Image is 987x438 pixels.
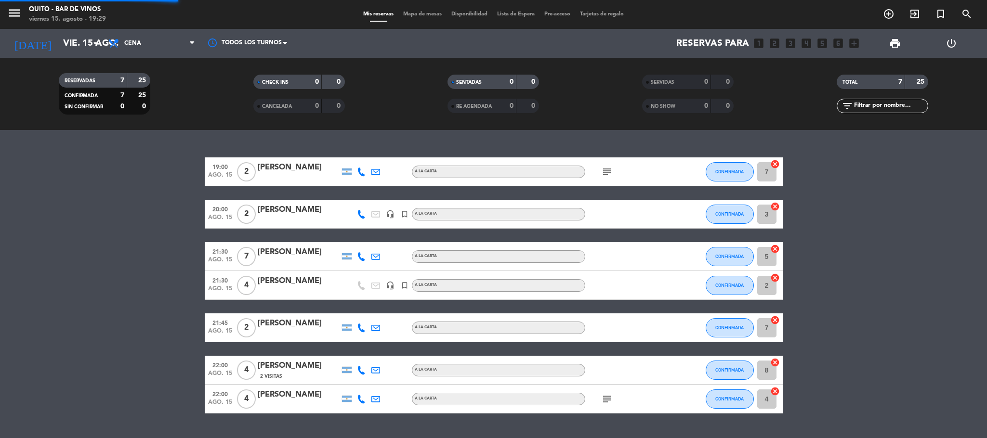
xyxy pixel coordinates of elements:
[816,37,829,50] i: looks_5
[715,367,744,373] span: CONFIRMADA
[398,12,447,17] span: Mapa de mesas
[883,8,895,20] i: add_circle_outline
[601,166,613,178] i: subject
[7,6,22,20] i: menu
[706,162,754,181] button: CONFIRMADA
[262,80,289,85] span: CHECK INS
[676,38,749,49] span: Reservas para
[208,359,232,370] span: 22:00
[258,246,340,258] div: [PERSON_NAME]
[715,169,744,174] span: CONFIRMADA
[29,5,106,14] div: Quito - Bar de Vinos
[715,325,744,330] span: CONFIRMADA
[7,6,22,24] button: menu
[770,244,780,254] i: cancel
[704,78,708,85] strong: 0
[208,245,232,257] span: 21:30
[142,103,148,110] strong: 0
[208,172,232,183] span: ago. 15
[492,12,540,17] span: Lista de Espera
[208,317,232,328] span: 21:45
[29,14,106,24] div: viernes 15. agosto - 19:29
[531,78,537,85] strong: 0
[258,360,340,372] div: [PERSON_NAME]
[770,358,780,367] i: cancel
[946,38,957,49] i: power_settings_new
[237,318,256,337] span: 2
[531,103,537,109] strong: 0
[208,161,232,172] span: 19:00
[237,162,256,181] span: 2
[706,318,754,337] button: CONFIRMADA
[65,93,98,98] span: CONFIRMADA
[706,361,754,380] button: CONFIRMADA
[575,12,629,17] span: Tarjetas de regalo
[237,205,256,224] span: 2
[832,37,844,50] i: looks_6
[651,104,675,109] span: NO SHOW
[208,328,232,339] span: ago. 15
[415,169,437,173] span: A LA CARTA
[262,104,292,109] span: CANCELADA
[715,254,744,259] span: CONFIRMADA
[923,29,980,58] div: LOG OUT
[208,370,232,381] span: ago. 15
[65,78,95,83] span: RESERVADAS
[138,92,148,99] strong: 25
[120,77,124,84] strong: 7
[889,38,901,49] span: print
[208,274,232,285] span: 21:30
[842,100,853,112] i: filter_list
[706,276,754,295] button: CONFIRMADA
[386,210,395,219] i: headset_mic
[120,103,124,110] strong: 0
[770,202,780,211] i: cancel
[258,275,340,287] div: [PERSON_NAME]
[704,103,708,109] strong: 0
[706,389,754,409] button: CONFIRMADA
[237,276,256,295] span: 4
[935,8,947,20] i: turned_in_not
[258,388,340,401] div: [PERSON_NAME]
[337,103,342,109] strong: 0
[770,386,780,396] i: cancel
[415,283,437,287] span: A LA CARTA
[138,77,148,84] strong: 25
[540,12,575,17] span: Pre-acceso
[706,205,754,224] button: CONFIRMADA
[726,78,732,85] strong: 0
[715,211,744,217] span: CONFIRMADA
[358,12,398,17] span: Mis reservas
[208,285,232,296] span: ago. 15
[90,38,101,49] i: arrow_drop_down
[400,281,409,290] i: turned_in_not
[848,37,860,50] i: add_box
[237,247,256,266] span: 7
[208,214,232,225] span: ago. 15
[7,33,58,54] i: [DATE]
[601,393,613,405] i: subject
[415,212,437,216] span: A LA CARTA
[961,8,973,20] i: search
[800,37,813,50] i: looks_4
[770,315,780,325] i: cancel
[706,247,754,266] button: CONFIRMADA
[715,396,744,401] span: CONFIRMADA
[337,78,342,85] strong: 0
[898,78,902,85] strong: 7
[651,80,674,85] span: SERVIDAS
[237,361,256,380] span: 4
[770,273,780,283] i: cancel
[853,101,928,111] input: Filtrar por nombre...
[260,373,282,380] span: 2 Visitas
[784,37,797,50] i: looks_3
[415,325,437,329] span: A LA CARTA
[258,161,340,174] div: [PERSON_NAME]
[715,283,744,288] span: CONFIRMADA
[208,257,232,268] span: ago. 15
[258,317,340,330] div: [PERSON_NAME]
[415,254,437,258] span: A LA CARTA
[917,78,926,85] strong: 25
[208,388,232,399] span: 22:00
[315,103,319,109] strong: 0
